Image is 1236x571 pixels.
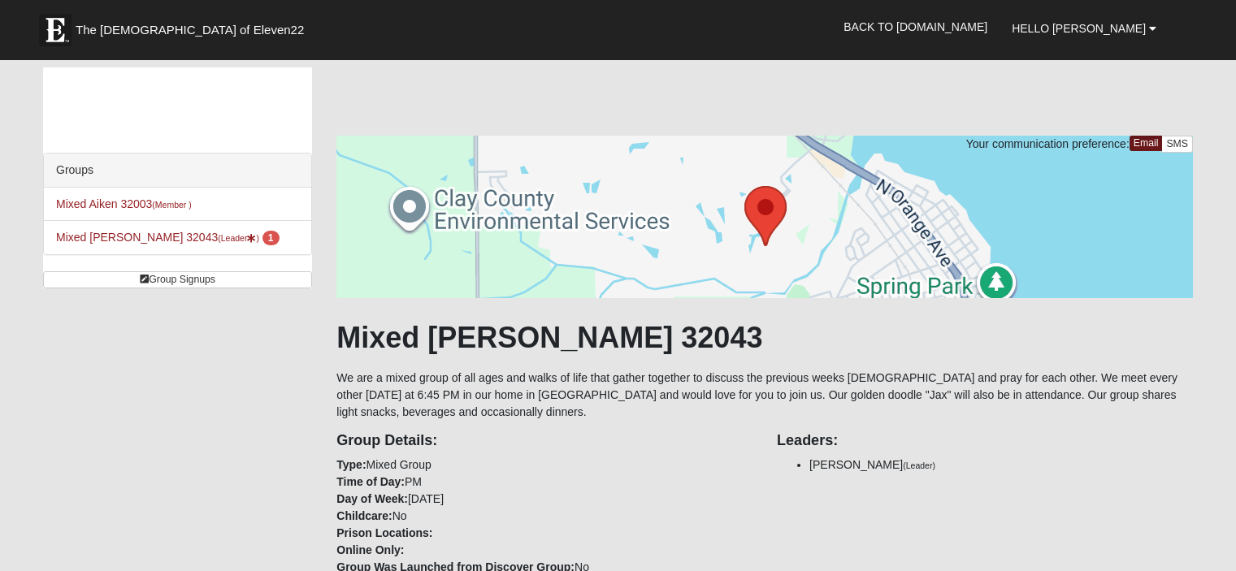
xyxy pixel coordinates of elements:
img: Eleven22 logo [39,14,72,46]
small: (Member ) [152,200,191,210]
li: [PERSON_NAME] [809,456,1193,474]
a: Back to [DOMAIN_NAME] [831,6,1000,47]
a: Group Signups [43,271,312,288]
a: Mixed Aiken 32003(Member ) [56,197,192,210]
span: Hello [PERSON_NAME] [1012,22,1146,35]
strong: Day of Week: [336,492,408,505]
span: number of pending members [262,231,280,245]
h4: Leaders: [777,432,1193,450]
small: (Leader ) [218,233,259,243]
strong: Type: [336,458,366,471]
h4: Group Details: [336,432,752,450]
a: Hello [PERSON_NAME] [1000,8,1169,49]
div: Groups [44,154,311,188]
h1: Mixed [PERSON_NAME] 32043 [336,320,1193,355]
strong: Time of Day: [336,475,405,488]
a: Mixed [PERSON_NAME] 32043(Leader) 1 [56,231,279,244]
a: The [DEMOGRAPHIC_DATA] of Eleven22 [31,6,356,46]
a: Email [1130,136,1163,151]
strong: Childcare: [336,509,392,522]
a: SMS [1161,136,1193,153]
small: (Leader) [903,461,935,470]
strong: Prison Locations: [336,526,432,539]
span: The [DEMOGRAPHIC_DATA] of Eleven22 [76,22,304,38]
span: Your communication preference: [966,137,1130,150]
